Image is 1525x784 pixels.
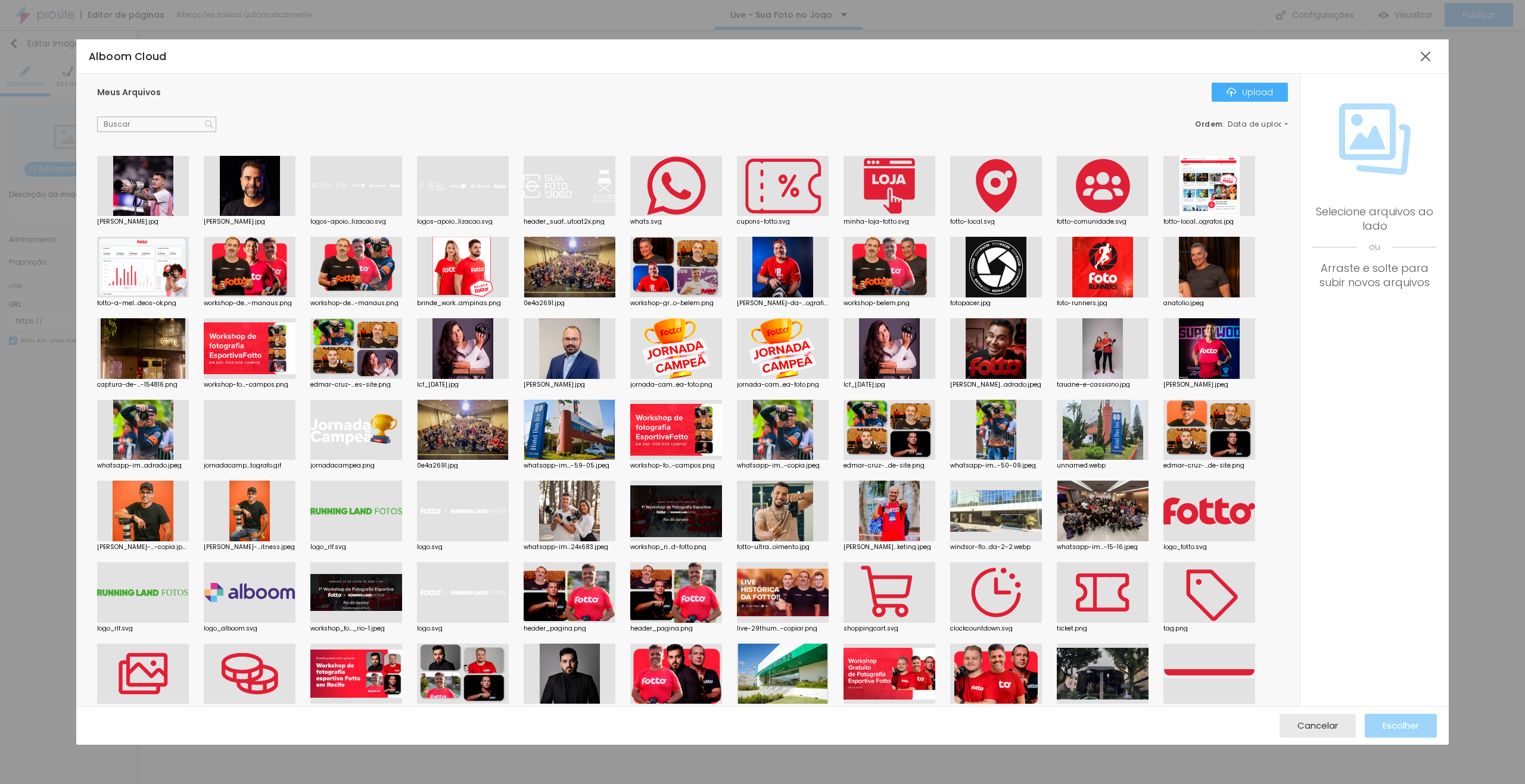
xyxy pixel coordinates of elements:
[1057,626,1149,632] div: ticket.png
[737,382,829,388] div: jornada-cam...ea-foto.png
[1365,714,1437,738] button: Escolher
[1163,463,1255,469] div: edmar-cruz-...de-site.png
[1057,300,1149,306] div: foto-runners.jpg
[205,120,213,128] img: Icone
[630,544,722,550] div: workshop_ri...d-fotto.png
[1312,205,1437,290] div: Selecione arquivos ao lado Arraste e solte para subir novos arquivos
[204,463,295,469] div: jornadacamp...tografo.gif
[1163,626,1255,632] div: tag.png
[310,300,402,306] div: workshop-de...-manaus.png
[97,117,216,132] input: Buscar
[950,382,1042,388] div: [PERSON_NAME]...adrado.jpeg
[417,463,509,469] div: 0e4a2691.jpg
[630,219,722,225] div: whats.svg
[204,626,295,632] div: logo_alboom.svg
[97,86,161,98] span: Meus Arquivos
[737,626,829,632] div: live-29thum...-copiar.png
[950,463,1042,469] div: whatsapp-im...-50-09.jpeg
[310,219,402,225] div: logos-apoio...lizacao.svg
[1212,83,1288,102] button: IconeUpload
[524,626,615,632] div: header_pagina.png
[97,300,189,306] div: fotto-a-mel...deos-ok.png
[310,544,402,550] div: logo_rlf.svg
[524,463,615,469] div: whatsapp-im...-59-05.jpeg
[1163,219,1255,225] div: fotto-local...ografos.jpg
[737,219,829,225] div: cupons-fotto.svg
[1195,121,1288,128] div: :
[1163,544,1255,550] div: logo_fotto.svg
[310,626,402,632] div: workshop_fo..._rio-1.jpeg
[417,544,509,550] div: logo.svg
[630,382,722,388] div: jornada-cam...ea-foto.png
[1163,300,1255,306] div: anatolio.jpeg
[204,219,295,225] div: [PERSON_NAME].jpg
[1383,720,1419,730] span: Escolher
[204,382,295,388] div: workshop-fo...-campos.png
[97,626,189,632] div: logo_rlf.svg
[844,463,935,469] div: edmar-cruz-...de-site.png
[417,300,509,306] div: brinde_work...ampinas.png
[97,463,189,469] div: whatsapp-im...adrado.jpeg
[1227,87,1236,97] img: Icone
[524,300,615,306] div: 0e4a2691.jpg
[1057,463,1149,469] div: unnamed.webp
[1163,382,1255,388] div: [PERSON_NAME].jpeg
[737,544,829,550] div: fotto-ultra...oimento.jpg
[630,626,722,632] div: header_pagina.png
[310,382,402,388] div: edmar-cruz-...es-site.png
[204,544,295,550] div: [PERSON_NAME]-...itness.jpeg
[524,544,615,550] div: whatsapp-im...24x683.jpeg
[844,219,935,225] div: minha-loja-fotto.svg
[1312,233,1437,261] span: ou
[844,382,935,388] div: lcf_[DATE].jpg
[950,544,1042,550] div: windsor-flo...da-2-2.webp
[310,463,402,469] div: jornadacampea.png
[844,626,935,632] div: shoppingcart.svg
[417,219,509,225] div: logos-apoio...lizacao.svg
[630,463,722,469] div: workshop-fo...-campos.png
[1228,121,1290,128] span: Data de upload
[950,300,1042,306] div: fotopacer.jpg
[204,300,295,306] div: workshop-de...-manaus.png
[1195,119,1223,129] span: Ordem
[1339,104,1411,175] img: Icone
[89,49,167,64] span: Alboom Cloud
[97,544,189,550] div: [PERSON_NAME]-...-copia.jpeg
[417,382,509,388] div: lcf_[DATE].jpg
[844,300,935,306] div: workshop-belem.png
[844,544,935,550] div: [PERSON_NAME]...keting.jpeg
[1057,382,1149,388] div: tauane-e-cassiano.jpg
[97,219,189,225] div: [PERSON_NAME].jpg
[524,382,615,388] div: [PERSON_NAME].jpg
[1057,219,1149,225] div: fotto-comunidade.svg
[737,463,829,469] div: whatsapp-im...-copia.jpeg
[524,219,615,225] div: header_suaf...utoat2x.png
[1297,720,1338,730] span: Cancelar
[97,382,189,388] div: captura-de-...-154816.png
[630,300,722,306] div: workshop-gr...o-belem.png
[950,219,1042,225] div: fotto-local.svg
[950,626,1042,632] div: clockcountdown.svg
[737,300,829,306] div: [PERSON_NAME]-da-...ografia.jpg
[1057,544,1149,550] div: whatsapp-im...-15-16.jpeg
[417,626,509,632] div: logo.svg
[1280,714,1356,738] button: Cancelar
[1227,87,1273,97] div: Upload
